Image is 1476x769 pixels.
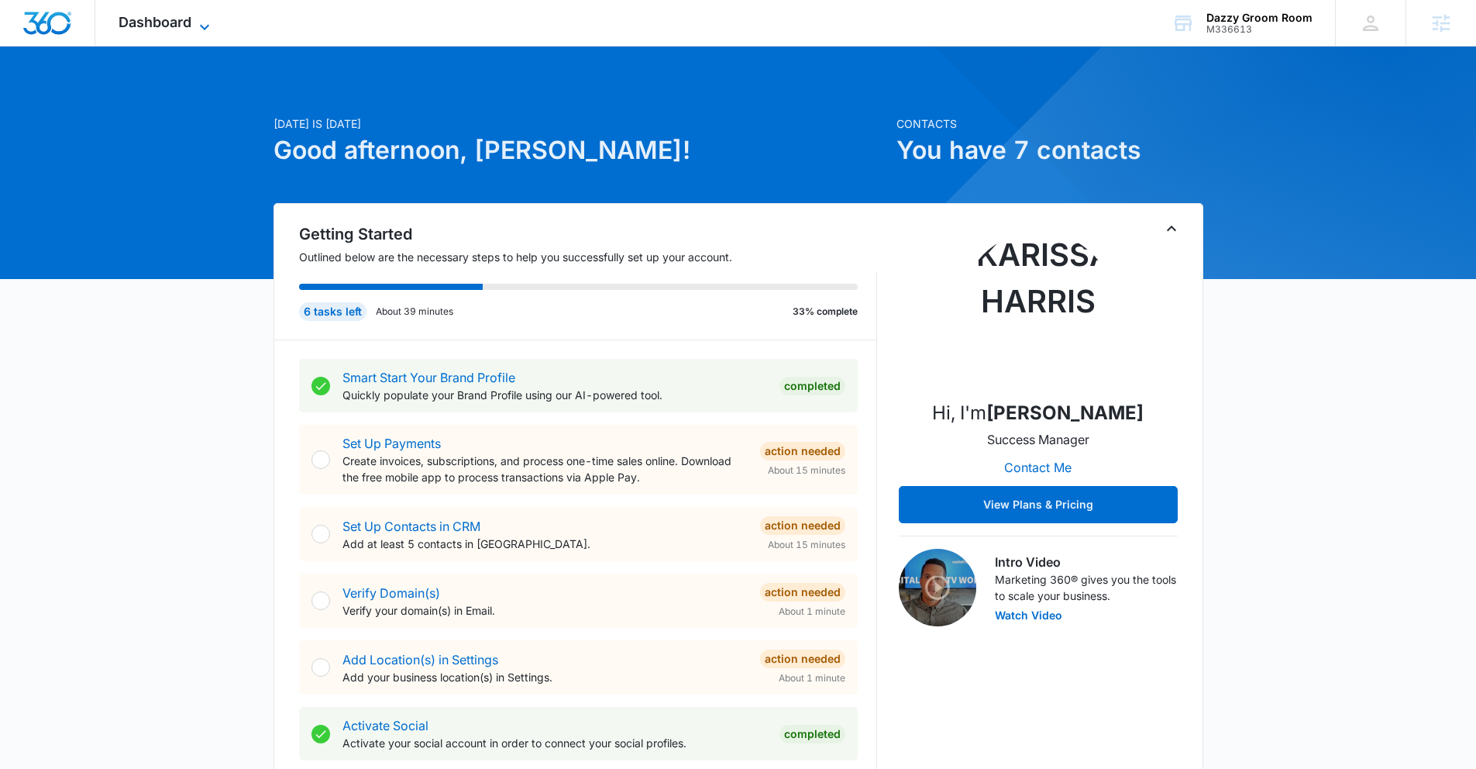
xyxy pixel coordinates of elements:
p: Marketing 360® gives you the tools to scale your business. [995,571,1178,604]
a: Smart Start Your Brand Profile [342,370,515,385]
strong: [PERSON_NAME] [986,402,1144,424]
a: Set Up Contacts in CRM [342,519,480,534]
a: Activate Social [342,718,428,733]
div: Action Needed [760,583,845,602]
p: Activate your social account in order to connect your social profiles. [342,735,767,751]
div: 6 tasks left [299,302,366,321]
h2: Getting Started [299,222,877,246]
span: About 15 minutes [768,464,845,478]
p: About 39 minutes [376,305,453,319]
span: Dashboard [119,14,191,30]
p: Quickly populate your Brand Profile using our AI-powered tool. [342,387,767,403]
span: About 15 minutes [768,538,845,552]
p: Create invoices, subscriptions, and process one-time sales online. Download the free mobile app t... [342,453,748,485]
div: Action Needed [760,516,845,535]
div: account name [1206,12,1313,24]
span: About 1 minute [779,671,845,685]
p: 33% complete [793,305,858,319]
img: Karissa Harris [961,232,1116,387]
h1: Good afternoon, [PERSON_NAME]! [274,132,887,169]
p: Hi, I'm [932,399,1144,427]
div: Action Needed [760,650,845,668]
div: account id [1206,24,1313,35]
a: Add Location(s) in Settings [342,652,498,667]
img: Intro Video [899,549,976,626]
p: Add at least 5 contacts in [GEOGRAPHIC_DATA]. [342,536,748,552]
p: Outlined below are the necessary steps to help you successfully set up your account. [299,249,877,265]
div: Action Needed [760,442,845,460]
p: [DATE] is [DATE] [274,116,887,132]
a: Set Up Payments [342,436,441,451]
p: Verify your domain(s) in Email. [342,602,748,619]
span: About 1 minute [779,605,845,619]
p: Success Manager [987,430,1089,449]
div: Completed [779,725,845,743]
p: Add your business location(s) in Settings. [342,669,748,685]
h3: Intro Video [995,553,1178,571]
button: Toggle Collapse [1162,219,1181,238]
button: View Plans & Pricing [899,486,1178,523]
a: Verify Domain(s) [342,585,440,601]
button: Contact Me [989,449,1087,486]
button: Watch Video [995,610,1062,621]
h1: You have 7 contacts [896,132,1203,169]
p: Contacts [896,116,1203,132]
div: Completed [779,377,845,395]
